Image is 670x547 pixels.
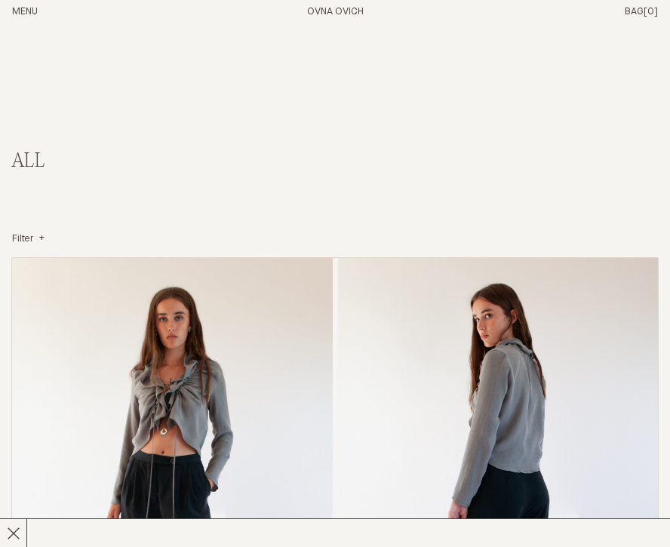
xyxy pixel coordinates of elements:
span: Bag [625,7,644,17]
summary: Filter [12,233,45,246]
a: Home [307,7,364,17]
button: Open Menu [12,6,38,19]
h2: All [12,151,220,173]
span: [0] [644,7,658,17]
